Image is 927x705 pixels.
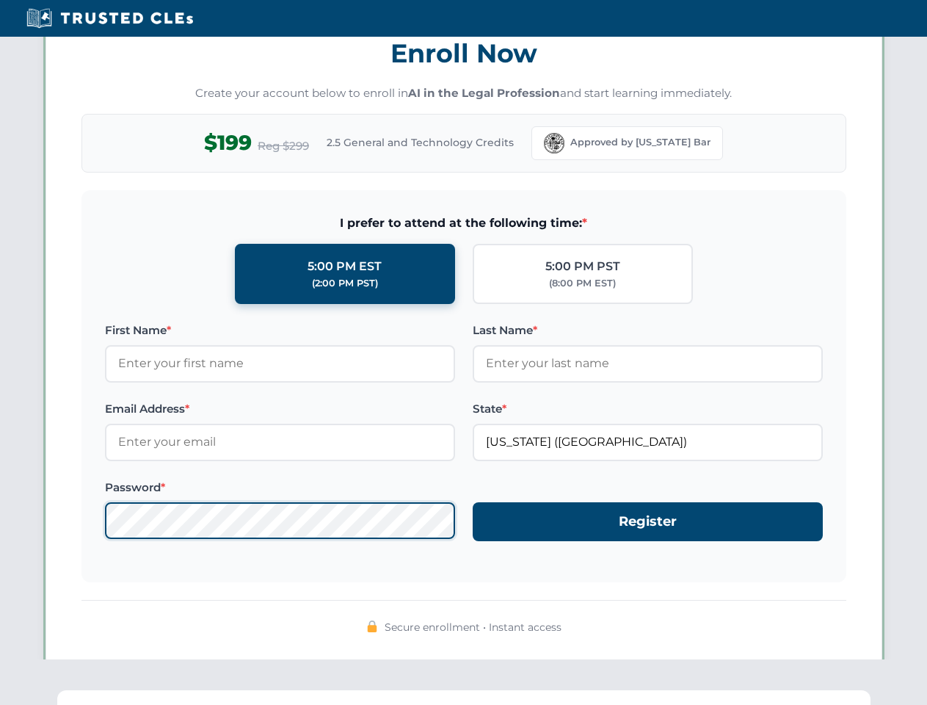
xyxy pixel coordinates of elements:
[473,400,823,418] label: State
[105,214,823,233] span: I prefer to attend at the following time:
[312,276,378,291] div: (2:00 PM PST)
[22,7,197,29] img: Trusted CLEs
[258,137,309,155] span: Reg $299
[473,322,823,339] label: Last Name
[473,502,823,541] button: Register
[545,257,620,276] div: 5:00 PM PST
[473,424,823,460] input: Florida (FL)
[105,424,455,460] input: Enter your email
[570,135,710,150] span: Approved by [US_STATE] Bar
[549,276,616,291] div: (8:00 PM EST)
[473,345,823,382] input: Enter your last name
[105,345,455,382] input: Enter your first name
[105,479,455,496] label: Password
[366,621,378,632] img: 🔒
[385,619,561,635] span: Secure enrollment • Instant access
[81,30,846,76] h3: Enroll Now
[204,126,252,159] span: $199
[544,133,564,153] img: Florida Bar
[308,257,382,276] div: 5:00 PM EST
[81,85,846,102] p: Create your account below to enroll in and start learning immediately.
[408,86,560,100] strong: AI in the Legal Profession
[327,134,514,151] span: 2.5 General and Technology Credits
[105,322,455,339] label: First Name
[105,400,455,418] label: Email Address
